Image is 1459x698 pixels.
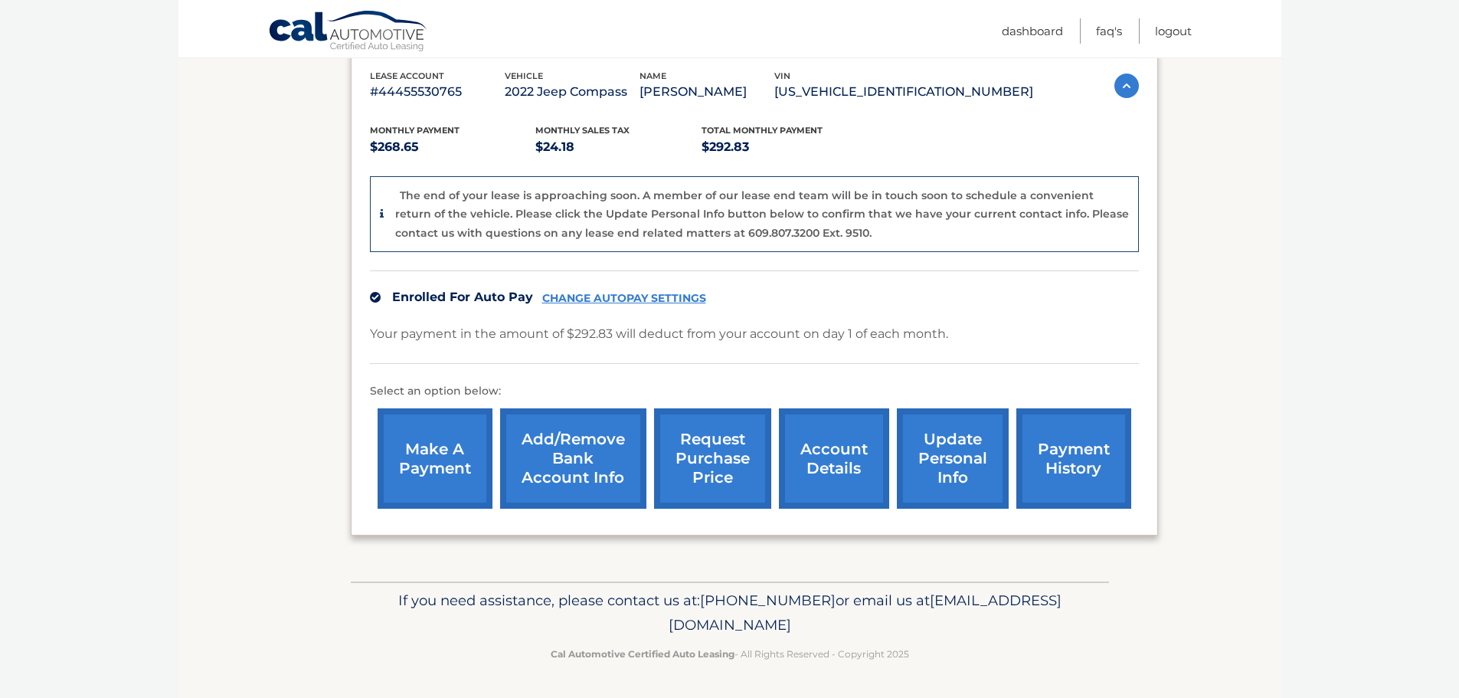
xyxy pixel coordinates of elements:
[897,408,1009,509] a: update personal info
[500,408,646,509] a: Add/Remove bank account info
[268,10,429,54] a: Cal Automotive
[542,292,706,305] a: CHANGE AUTOPAY SETTINGS
[1155,18,1192,44] a: Logout
[370,323,948,345] p: Your payment in the amount of $292.83 will deduct from your account on day 1 of each month.
[1114,74,1139,98] img: accordion-active.svg
[370,136,536,158] p: $268.65
[361,646,1099,662] p: - All Rights Reserved - Copyright 2025
[370,70,444,81] span: lease account
[700,591,836,609] span: [PHONE_NUMBER]
[1002,18,1063,44] a: Dashboard
[702,125,823,136] span: Total Monthly Payment
[505,70,543,81] span: vehicle
[779,408,889,509] a: account details
[370,292,381,303] img: check.svg
[702,136,868,158] p: $292.83
[1096,18,1122,44] a: FAQ's
[551,648,734,660] strong: Cal Automotive Certified Auto Leasing
[669,591,1062,634] span: [EMAIL_ADDRESS][DOMAIN_NAME]
[370,81,505,103] p: #44455530765
[774,70,790,81] span: vin
[505,81,640,103] p: 2022 Jeep Compass
[378,408,492,509] a: make a payment
[392,290,533,304] span: Enrolled For Auto Pay
[535,136,702,158] p: $24.18
[654,408,771,509] a: request purchase price
[535,125,630,136] span: Monthly sales Tax
[370,382,1139,401] p: Select an option below:
[395,188,1129,240] p: The end of your lease is approaching soon. A member of our lease end team will be in touch soon t...
[640,70,666,81] span: name
[370,125,460,136] span: Monthly Payment
[640,81,774,103] p: [PERSON_NAME]
[1016,408,1131,509] a: payment history
[774,81,1033,103] p: [US_VEHICLE_IDENTIFICATION_NUMBER]
[361,588,1099,637] p: If you need assistance, please contact us at: or email us at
